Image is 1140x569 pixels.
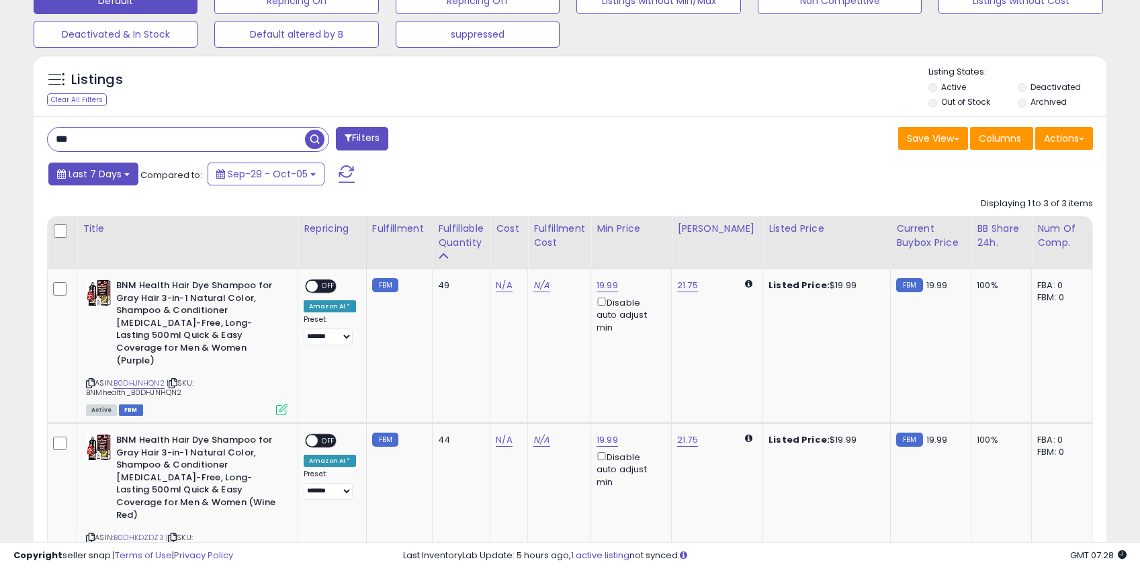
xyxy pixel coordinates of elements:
div: Last InventoryLab Update: 5 hours ago, not synced. [403,550,1127,562]
label: Archived [1031,96,1067,107]
div: Repricing [304,222,361,236]
b: BNM Health Hair Dye Shampoo for Gray Hair 3-in-1 Natural Color, Shampoo & Conditioner [MEDICAL_DA... [116,434,279,525]
div: 44 [438,434,480,446]
div: FBM: 0 [1037,446,1082,458]
span: Sep-29 - Oct-05 [228,167,308,181]
span: Last 7 Days [69,167,122,181]
div: Preset: [304,470,356,500]
p: Listing States: [928,66,1106,79]
a: 19.99 [597,279,618,292]
div: 49 [438,279,480,292]
div: seller snap | | [13,550,233,562]
button: Default altered by B [214,21,378,48]
span: Columns [979,132,1021,145]
b: Listed Price: [769,433,830,446]
div: Amazon AI * [304,455,356,467]
div: 100% [977,279,1021,292]
label: Out of Stock [941,96,990,107]
a: 21.75 [677,433,698,447]
a: N/A [496,279,512,292]
span: OFF [318,281,339,292]
div: Listed Price [769,222,885,236]
div: $19.99 [769,279,880,292]
a: 1 active listing [571,549,629,562]
small: FBM [372,433,398,447]
img: 51n2cD1UJfL._SL40_.jpg [86,279,113,306]
b: Listed Price: [769,279,830,292]
b: BNM Health Hair Dye Shampoo for Gray Hair 3-in-1 Natural Color, Shampoo & Conditioner [MEDICAL_DA... [116,279,279,370]
button: Columns [970,127,1033,150]
div: Displaying 1 to 3 of 3 items [981,198,1093,210]
div: Preset: [304,315,356,345]
small: FBM [896,433,922,447]
button: Save View [898,127,968,150]
span: 19.99 [926,433,948,446]
div: FBA: 0 [1037,279,1082,292]
div: ASIN: [86,279,288,414]
button: Last 7 Days [48,163,138,185]
label: Deactivated [1031,81,1081,93]
strong: Copyright [13,549,62,562]
img: 51n2cD1UJfL._SL40_.jpg [86,434,113,461]
div: FBA: 0 [1037,434,1082,446]
a: 21.75 [677,279,698,292]
span: OFF [318,435,339,447]
div: Disable auto adjust min [597,449,661,488]
div: [PERSON_NAME] [677,222,757,236]
button: Sep-29 - Oct-05 [208,163,324,185]
div: Disable auto adjust min [597,295,661,334]
div: Amazon AI * [304,300,356,312]
div: BB Share 24h. [977,222,1026,250]
span: 19.99 [926,279,948,292]
a: N/A [533,279,550,292]
div: FBM: 0 [1037,292,1082,304]
span: Compared to: [140,169,202,181]
div: Clear All Filters [47,93,107,106]
a: Privacy Policy [174,549,233,562]
button: Deactivated & In Stock [34,21,198,48]
a: Terms of Use [115,549,172,562]
button: Actions [1035,127,1093,150]
span: 2025-10-13 07:28 GMT [1070,549,1127,562]
small: FBM [896,278,922,292]
div: Min Price [597,222,666,236]
div: Title [83,222,292,236]
a: N/A [533,433,550,447]
div: Cost [496,222,522,236]
h5: Listings [71,71,123,89]
div: Num of Comp. [1037,222,1086,250]
a: 19.99 [597,433,618,447]
span: All listings currently available for purchase on Amazon [86,404,117,416]
small: FBM [372,278,398,292]
button: Filters [336,127,388,150]
span: FBM [119,404,143,416]
label: Active [941,81,966,93]
a: N/A [496,433,512,447]
div: 100% [977,434,1021,446]
button: suppressed [396,21,560,48]
div: Fulfillment Cost [533,222,585,250]
a: B0DHJNHQN2 [114,378,165,389]
div: $19.99 [769,434,880,446]
div: Fulfillable Quantity [438,222,484,250]
div: Current Buybox Price [896,222,965,250]
div: Fulfillment [372,222,427,236]
span: | SKU: BNMhealth_B0DHJNHQN2 [86,378,193,398]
